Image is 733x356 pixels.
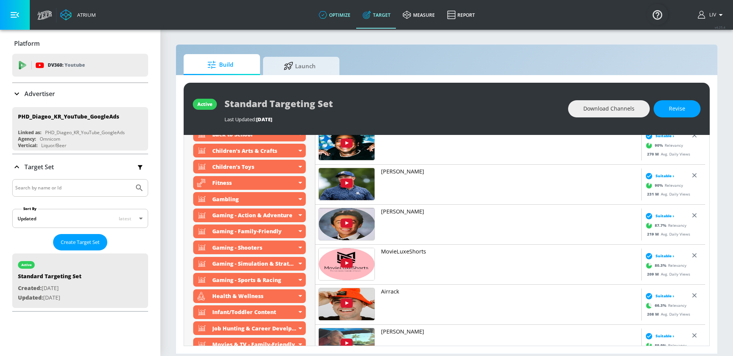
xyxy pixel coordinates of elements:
[12,253,148,308] div: activeStandard Targeting SetCreated:[DATE]Updated:[DATE]
[212,341,297,348] div: Movies & TV - Family-Friendly
[319,128,375,160] img: UUtx75zhisN7PtDvdzAhIjpQ
[193,305,306,319] div: Infant/Toddler Content
[381,208,638,241] a: [PERSON_NAME]
[193,273,306,287] div: Gaming - Sports & Racing
[41,142,66,149] div: Liquor/Beer
[12,33,148,54] div: Platform
[319,248,375,280] img: UUxcwb1pqg2BtlR1AWSEX-MA
[256,116,272,123] span: [DATE]
[656,213,674,219] span: Suitable ›
[212,147,297,154] div: Children's Arts & Crafts
[18,294,43,301] span: Updated:
[656,173,674,179] span: Suitable ›
[193,192,306,206] div: Gambling
[212,276,297,284] div: Gaming - Sports & Racing
[18,284,42,292] span: Created:
[643,271,690,277] div: Avg. Daily Views
[706,12,716,18] span: login as: liv.ho@zefr.com
[381,168,638,201] a: [PERSON_NAME]
[193,208,306,222] div: Gaming - Action & Adventure
[12,54,148,77] div: DV360: Youtube
[381,328,638,335] p: [PERSON_NAME]
[381,208,638,215] p: [PERSON_NAME]
[12,250,148,311] nav: list of Target Set
[357,1,397,29] a: Target
[313,1,357,29] a: optimize
[643,220,686,231] div: Relevancy
[319,208,375,240] img: UU1EALOoYjviTgAakJ-phJFg
[40,136,60,142] div: Omnicom
[61,238,100,247] span: Create Target Set
[22,206,38,211] label: Sort By
[45,129,125,136] div: PHD_Diageo_KR_YouTube_GoogleAds
[191,56,249,74] span: Build
[655,343,668,348] span: 89.9 %
[119,215,131,222] span: latest
[212,212,297,219] div: Gaming - Action & Adventure
[643,180,683,191] div: Relevancy
[656,293,674,299] span: Suitable ›
[212,228,297,235] div: Gaming - Family-Friendly
[14,39,40,48] p: Platform
[212,179,297,186] div: Fitness
[15,183,131,193] input: Search by name or Id
[18,273,81,284] div: Standard Targeting Set
[18,113,119,120] div: PHD_Diageo_KR_YouTube_GoogleAds
[24,90,55,98] p: Advertiser
[643,140,683,151] div: Relevancy
[654,100,701,117] button: Revise
[643,132,674,140] div: Suitable ›
[18,293,81,303] p: [DATE]
[74,11,96,18] div: Atrium
[647,311,661,316] span: 208 M
[212,260,297,267] div: Gaming - Simulation & Strategy
[212,292,297,300] div: Health & Wellness
[381,128,638,161] a: [PERSON_NAME] 2
[698,10,725,19] button: Liv
[212,163,297,170] div: Children's Toys
[60,9,96,21] a: Atrium
[381,128,638,135] p: [PERSON_NAME] 2
[12,154,148,180] div: Target Set
[48,61,85,69] p: DV360:
[12,107,148,151] div: PHD_Diageo_KR_YouTube_GoogleAdsLinked as:PHD_Diageo_KR_YouTube_GoogleAdsAgency:OmnicomVertical:Li...
[197,101,212,107] div: active
[643,292,674,300] div: Suitable ›
[647,151,661,156] span: 270 M
[655,263,668,268] span: 80.3 %
[656,253,674,259] span: Suitable ›
[271,57,329,75] span: Launch
[381,248,638,255] p: MovieLuxeShorts
[319,168,375,200] img: UUCxF55adGXOscJ3L8qdKnrQ
[224,116,560,123] div: Last Updated:
[656,333,674,339] span: Suitable ›
[643,191,690,197] div: Avg. Daily Views
[12,179,148,311] div: Target Set
[193,225,306,238] div: Gaming - Family-Friendly
[669,104,685,114] span: Revise
[397,1,441,29] a: measure
[319,288,375,320] img: UUyps-v4WNjWDnYRKmZ4BUGw
[193,128,306,141] div: Back to School
[655,303,668,308] span: 66.3 %
[568,100,650,117] button: Download Channels
[655,223,668,228] span: 87.7 %
[381,168,638,175] p: [PERSON_NAME]
[583,104,635,114] span: Download Channels
[656,133,674,139] span: Suitable ›
[643,311,690,317] div: Avg. Daily Views
[18,142,37,149] div: Vertical:
[212,325,297,332] div: Job Hunting & Career Develpment
[643,231,690,237] div: Avg. Daily Views
[655,183,665,188] span: 90 %
[193,289,306,303] div: Health & Wellness
[18,129,41,136] div: Linked as:
[24,163,54,171] p: Target Set
[65,61,85,69] p: Youtube
[647,4,668,25] button: Open Resource Center
[647,191,661,196] span: 231 M
[53,234,107,250] button: Create Target Set
[643,300,686,311] div: Relevancy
